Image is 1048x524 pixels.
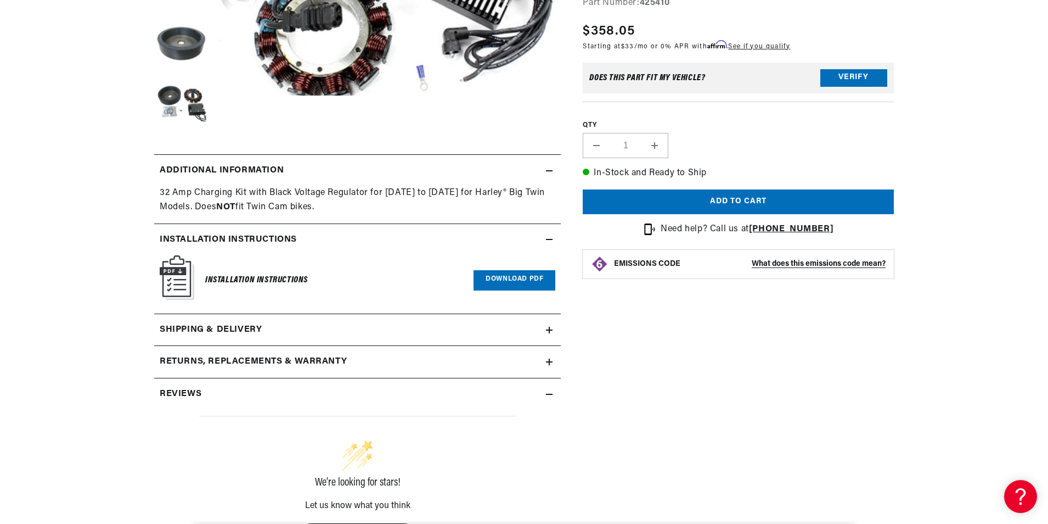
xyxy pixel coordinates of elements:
h2: Shipping & Delivery [160,323,262,337]
span: $33 [621,43,634,50]
summary: Additional information [154,155,561,187]
summary: Shipping & Delivery [154,314,561,346]
h6: Installation Instructions [205,273,308,288]
strong: EMISSIONS CODE [614,260,680,268]
strong: What does this emissions code mean? [752,260,886,268]
label: QTY [583,120,894,130]
p: Starting at /mo or 0% APR with . [583,41,790,52]
button: Add to cart [583,189,894,214]
a: See if you qualify - Learn more about Affirm Financing (opens in modal) [728,43,790,50]
div: We’re looking for stars! [199,477,516,488]
p: In-Stock and Ready to Ship [583,166,894,181]
strong: NOT [216,203,235,211]
a: [PHONE_NUMBER] [749,224,833,233]
button: Load image 4 in gallery view [154,17,209,72]
h2: Returns, Replacements & Warranty [160,355,347,369]
h2: Reviews [160,387,201,402]
img: Emissions code [591,255,608,273]
div: Let us know what you think [199,501,516,510]
summary: Reviews [154,378,561,410]
button: Verify [820,69,887,86]
p: 32 Amp Charging Kit with Black Voltage Regulator for [DATE] to [DATE] for Harley® Big Twin Models... [160,186,555,214]
span: Affirm [707,41,726,49]
summary: Installation instructions [154,224,561,256]
img: Instruction Manual [160,255,194,300]
summary: Returns, Replacements & Warranty [154,346,561,378]
p: Need help? Call us at [661,222,833,236]
button: Load image 5 in gallery view [154,77,209,132]
h2: Additional information [160,164,284,178]
button: EMISSIONS CODEWhat does this emissions code mean? [614,259,886,269]
a: Download PDF [474,270,555,291]
div: Does This part fit My vehicle? [589,73,705,82]
h2: Installation instructions [160,233,297,247]
span: $358.05 [583,21,635,41]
